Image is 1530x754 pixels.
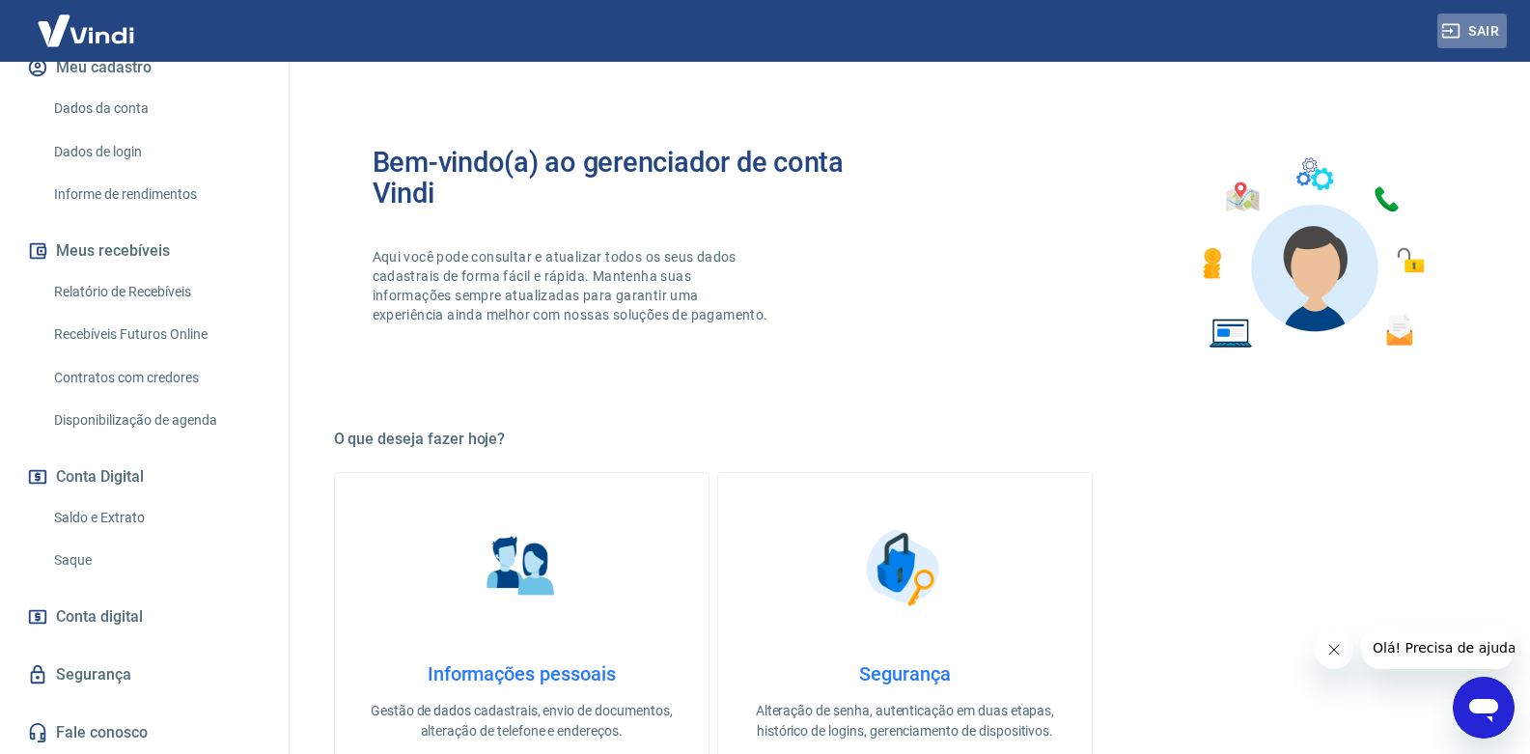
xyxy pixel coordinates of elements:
[56,603,143,630] span: Conta digital
[373,147,905,209] h2: Bem-vindo(a) ao gerenciador de conta Vindi
[749,701,1061,741] p: Alteração de senha, autenticação em duas etapas, histórico de logins, gerenciamento de dispositivos.
[23,712,265,754] a: Fale conosco
[46,272,265,312] a: Relatório de Recebíveis
[23,596,265,638] a: Conta digital
[46,175,265,214] a: Informe de rendimentos
[46,401,265,440] a: Disponibilização de agenda
[1185,147,1438,360] img: Imagem de um avatar masculino com diversos icones exemplificando as funcionalidades do gerenciado...
[12,14,162,29] span: Olá! Precisa de ajuda?
[23,654,265,696] a: Segurança
[1437,14,1507,49] button: Sair
[46,315,265,354] a: Recebíveis Futuros Online
[373,247,772,324] p: Aqui você pode consultar e atualizar todos os seus dados cadastrais de forma fácil e rápida. Mant...
[1315,630,1353,669] iframe: Fechar mensagem
[23,1,149,60] img: Vindi
[46,132,265,172] a: Dados de login
[46,498,265,538] a: Saldo e Extrato
[1453,677,1515,739] iframe: Botão para abrir a janela de mensagens
[46,358,265,398] a: Contratos com credores
[46,541,265,580] a: Saque
[366,662,678,685] h4: Informações pessoais
[473,519,570,616] img: Informações pessoais
[1361,627,1515,669] iframe: Mensagem da empresa
[23,456,265,498] button: Conta Digital
[856,519,953,616] img: Segurança
[749,662,1061,685] h4: Segurança
[23,46,265,89] button: Meu cadastro
[334,430,1477,449] h5: O que deseja fazer hoje?
[23,230,265,272] button: Meus recebíveis
[46,89,265,128] a: Dados da conta
[366,701,678,741] p: Gestão de dados cadastrais, envio de documentos, alteração de telefone e endereços.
